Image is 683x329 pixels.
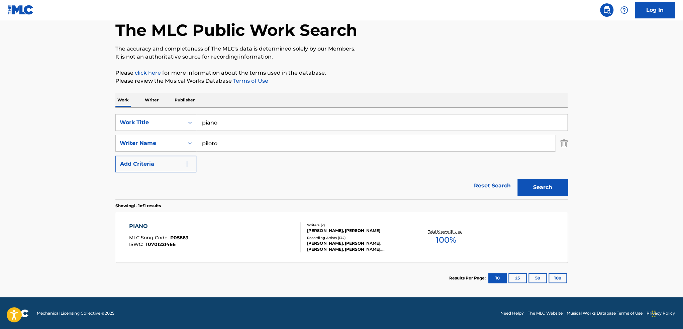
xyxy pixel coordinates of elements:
[647,310,675,316] a: Privacy Policy
[528,310,563,316] a: The MLC Website
[435,234,456,246] span: 100 %
[8,5,34,15] img: MLC Logo
[115,203,161,209] p: Showing 1 - 1 of 1 results
[120,118,180,127] div: Work Title
[232,78,268,84] a: Terms of Use
[449,275,487,281] p: Results Per Page:
[528,273,547,283] button: 50
[115,53,568,61] p: It is not an authoritative source for recording information.
[135,70,161,76] a: click here
[120,139,180,147] div: Writer Name
[567,310,643,316] a: Musical Works Database Terms of Use
[620,6,628,14] img: help
[488,273,507,283] button: 10
[115,93,131,107] p: Work
[115,156,196,172] button: Add Criteria
[307,240,408,252] div: [PERSON_NAME], [PERSON_NAME], [PERSON_NAME], [PERSON_NAME], [PERSON_NAME]
[428,229,464,234] p: Total Known Shares:
[603,6,611,14] img: search
[650,297,683,329] iframe: Chat Widget
[307,223,408,228] div: Writers ( 2 )
[617,3,631,17] div: Help
[129,235,170,241] span: MLC Song Code :
[115,45,568,53] p: The accuracy and completeness of The MLC's data is determined solely by our Members.
[508,273,527,283] button: 25
[560,135,568,152] img: Delete Criterion
[549,273,567,283] button: 100
[517,179,568,196] button: Search
[170,235,188,241] span: P05863
[307,235,408,240] div: Recording Artists ( 134 )
[115,77,568,85] p: Please review the Musical Works Database
[129,241,145,247] span: ISWC :
[600,3,613,17] a: Public Search
[115,69,568,77] p: Please for more information about the terms used in the database.
[37,310,114,316] span: Mechanical Licensing Collective © 2025
[652,304,656,324] div: Drag
[307,228,408,234] div: [PERSON_NAME], [PERSON_NAME]
[173,93,197,107] p: Publisher
[115,114,568,199] form: Search Form
[115,212,568,262] a: PIANOMLC Song Code:P05863ISWC:T0701221466Writers (2)[PERSON_NAME], [PERSON_NAME]Recording Artists...
[143,93,161,107] p: Writer
[129,222,188,230] div: PIANO
[500,310,524,316] a: Need Help?
[183,160,191,168] img: 9d2ae6d4665cec9f34b9.svg
[145,241,176,247] span: T0701221466
[8,309,29,317] img: logo
[115,20,357,40] h1: The MLC Public Work Search
[635,2,675,18] a: Log In
[471,178,514,193] a: Reset Search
